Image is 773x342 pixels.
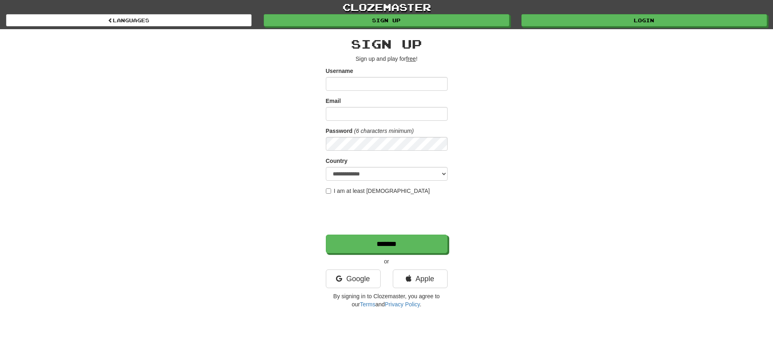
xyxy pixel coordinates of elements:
a: Apple [393,269,448,288]
h2: Sign up [326,37,448,51]
label: Country [326,157,348,165]
a: Sign up [264,14,509,26]
a: Google [326,269,381,288]
p: By signing in to Clozemaster, you agree to our and . [326,292,448,308]
a: Privacy Policy [385,301,420,308]
em: (6 characters minimum) [354,128,414,134]
iframe: reCAPTCHA [326,199,449,231]
a: Terms [360,301,375,308]
p: or [326,257,448,265]
p: Sign up and play for ! [326,55,448,63]
label: I am at least [DEMOGRAPHIC_DATA] [326,187,430,195]
label: Password [326,127,353,135]
a: Login [521,14,767,26]
label: Email [326,97,341,105]
a: Languages [6,14,252,26]
input: I am at least [DEMOGRAPHIC_DATA] [326,188,331,194]
u: free [406,56,416,62]
label: Username [326,67,353,75]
